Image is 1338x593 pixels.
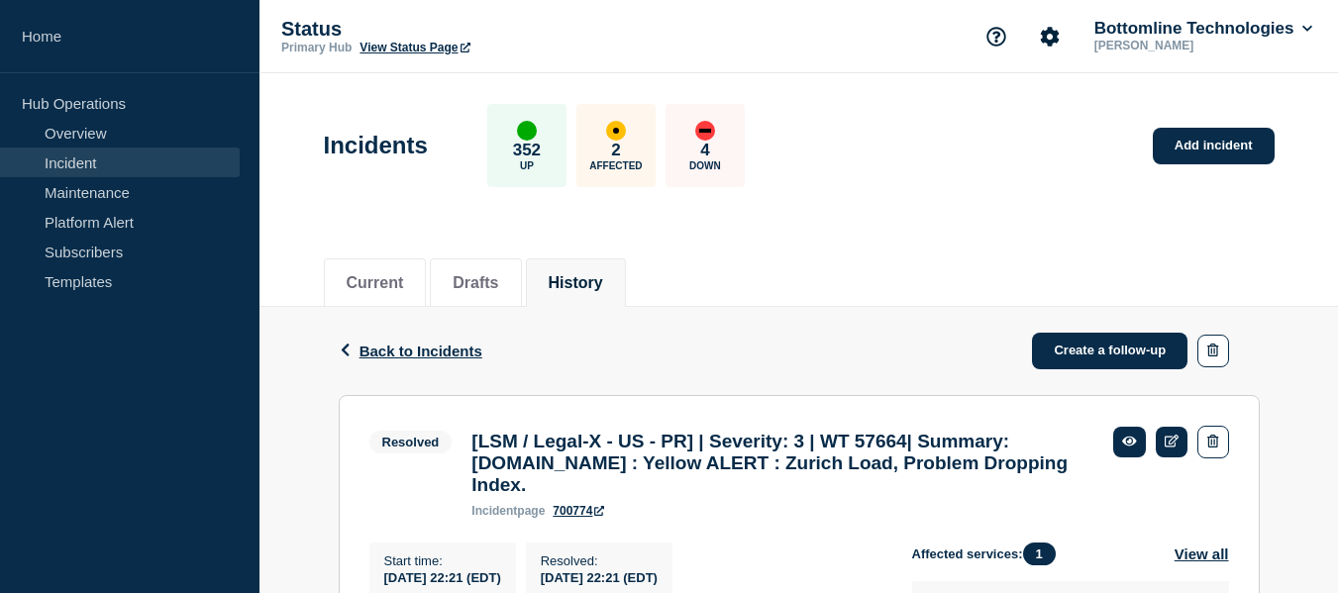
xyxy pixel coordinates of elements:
a: Add incident [1153,128,1275,164]
p: Resolved : [541,553,658,568]
p: Start time : [384,553,501,568]
span: Back to Incidents [360,343,482,359]
p: Status [281,18,677,41]
p: page [471,504,545,518]
span: [DATE] 22:21 (EDT) [541,570,658,585]
button: Current [347,274,404,292]
h1: Incidents [324,132,428,159]
p: 4 [700,141,709,160]
p: Down [689,160,721,171]
p: [PERSON_NAME] [1090,39,1296,52]
div: down [695,121,715,141]
button: Drafts [453,274,498,292]
button: View all [1175,543,1229,565]
div: affected [606,121,626,141]
button: History [549,274,603,292]
p: 352 [513,141,541,160]
span: [DATE] 22:21 (EDT) [384,570,501,585]
span: Resolved [369,431,453,453]
button: Account settings [1029,16,1071,57]
div: up [517,121,537,141]
button: Bottomline Technologies [1090,19,1316,39]
p: Primary Hub [281,41,352,54]
span: incident [471,504,517,518]
a: 700774 [553,504,604,518]
button: Back to Incidents [339,343,482,359]
button: Support [976,16,1017,57]
a: View Status Page [360,41,469,54]
span: Affected services: [912,543,1066,565]
p: Affected [589,160,642,171]
h3: [LSM / Legal-X - US - PR] | Severity: 3 | WT 57664| Summary: [DOMAIN_NAME] : Yellow ALERT : Zuric... [471,431,1093,496]
a: Create a follow-up [1032,333,1187,369]
span: 1 [1023,543,1056,565]
p: 2 [611,141,620,160]
p: Up [520,160,534,171]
